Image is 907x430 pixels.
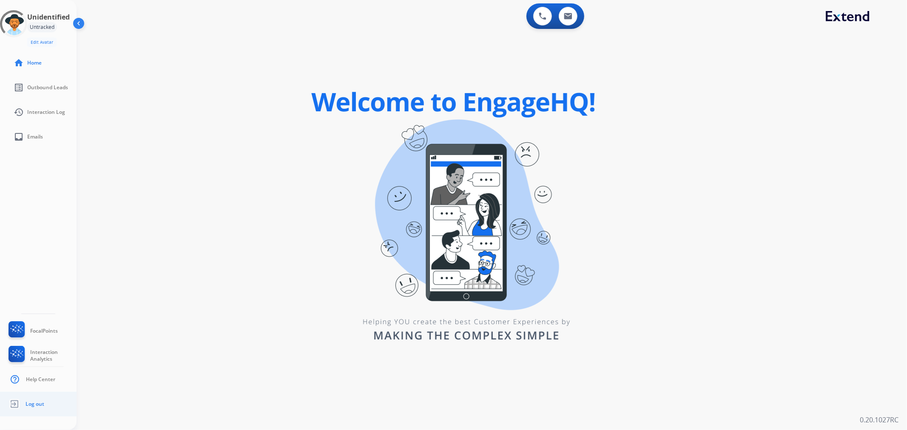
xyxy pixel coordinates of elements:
span: Home [27,59,42,66]
span: Help Center [26,376,55,383]
h3: Unidentified [27,12,70,22]
p: 0.20.1027RC [860,415,898,425]
span: Log out [26,401,44,407]
button: Edit Avatar [27,37,57,47]
mat-icon: list_alt [14,82,24,93]
span: FocalPoints [30,328,58,334]
span: Emails [27,133,43,140]
span: Outbound Leads [27,84,68,91]
mat-icon: inbox [14,132,24,142]
span: Interaction Log [27,109,65,116]
mat-icon: home [14,58,24,68]
mat-icon: history [14,107,24,117]
a: Interaction Analytics [7,346,77,365]
div: Untracked [27,22,57,32]
a: FocalPoints [7,321,58,341]
span: Interaction Analytics [30,349,77,362]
